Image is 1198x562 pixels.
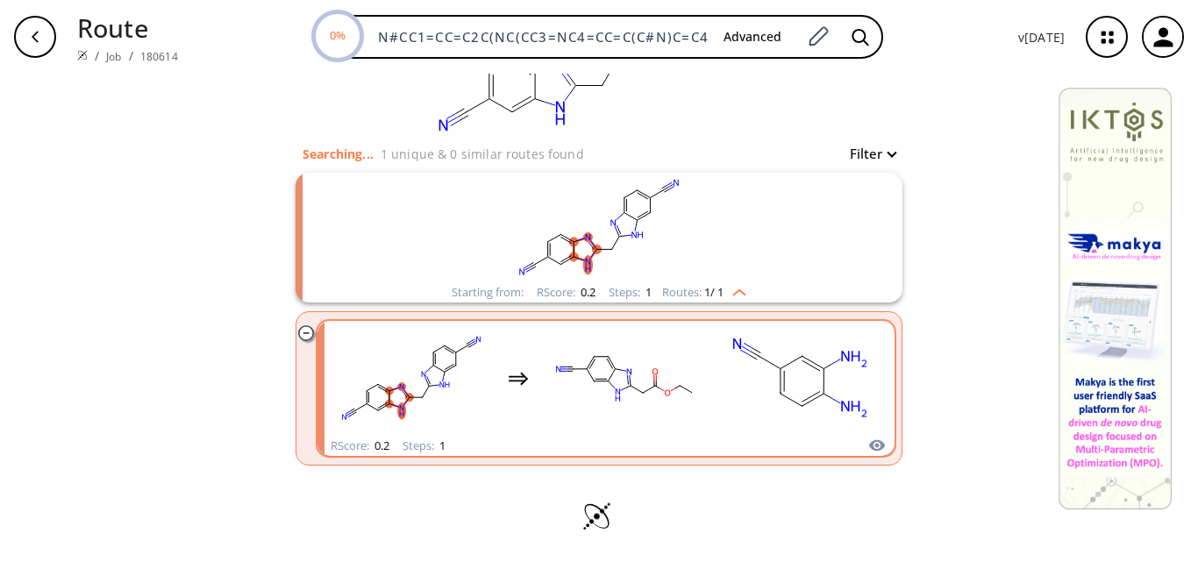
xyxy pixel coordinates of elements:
svg: N#Cc1ccc2nc(Cc3nc4ccc(C#N)cc4[nH]3)[nH]c2c1 [332,324,490,433]
button: Filter [839,147,895,160]
p: Searching... [303,145,374,163]
img: Up [724,282,746,296]
li: / [95,46,99,65]
div: Starting from: [452,287,524,298]
svg: N#Cc1ccc2nc(Cc3nc4ccc(C#N)cc4[nH]3)[nH]c2c1 [371,173,827,282]
div: RScore : [537,287,595,298]
svg: N#Cc1ccc(N)c(N)c1 [722,324,880,433]
span: 1 [643,284,652,300]
div: Steps : [403,440,446,452]
ul: clusters [296,164,902,474]
p: v [DATE] [1018,28,1065,46]
span: 1 [437,438,446,453]
div: RScore : [331,440,389,452]
p: Route [77,9,178,46]
div: Routes: [662,287,746,298]
span: 0.2 [578,284,595,300]
li: / [129,46,133,65]
a: 180614 [140,49,178,64]
img: Spaya logo [77,50,88,60]
img: Banner [1059,88,1172,509]
button: Advanced [710,21,795,53]
span: 1 / 1 [704,287,724,298]
span: 0.2 [372,438,389,453]
input: Enter SMILES [367,28,710,46]
svg: CCOC(=O)Cc1nc2ccc(C#N)cc2[nH]1 [546,324,704,433]
text: 0% [330,27,346,43]
div: Steps : [609,287,652,298]
a: Job [106,49,121,64]
p: 1 unique & 0 similar routes found [381,145,584,163]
